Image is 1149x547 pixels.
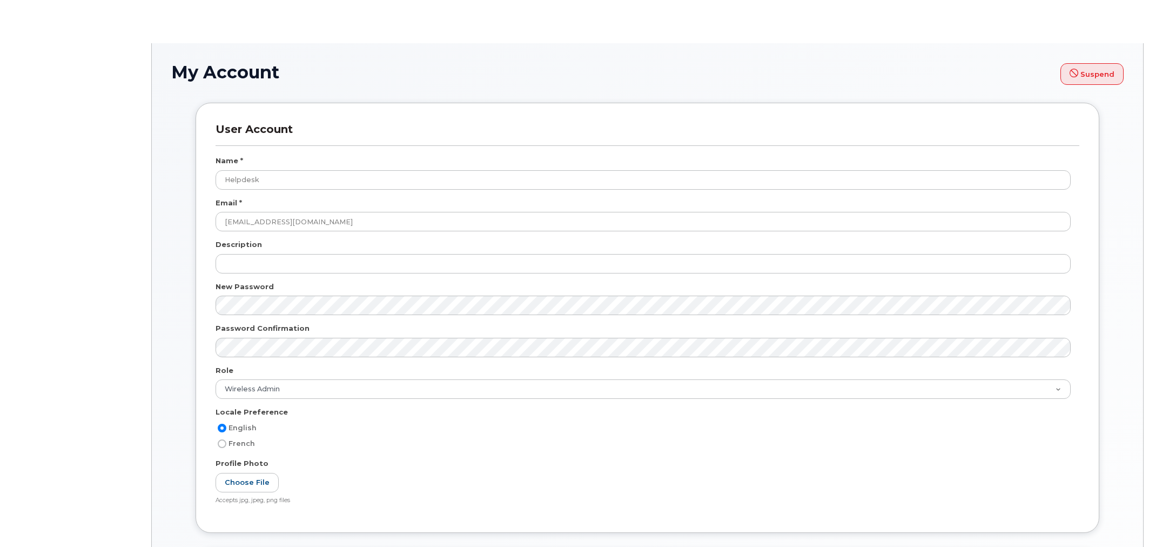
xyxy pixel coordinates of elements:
h1: My Account [171,63,1124,85]
label: New Password [216,282,274,292]
label: Description [216,239,262,250]
label: Locale Preference [216,407,288,417]
label: Profile Photo [216,458,268,469]
button: Suspend [1060,63,1124,85]
span: French [229,439,255,448]
div: Accepts jpg, jpeg, png files [216,497,1071,505]
h3: User Account [216,123,1079,146]
span: English [229,424,257,432]
label: Choose File [216,473,279,493]
input: English [218,424,226,432]
label: Password Confirmation [216,323,310,333]
input: French [218,439,226,448]
label: Name * [216,156,243,166]
label: Role [216,365,233,376]
label: Email * [216,198,242,208]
